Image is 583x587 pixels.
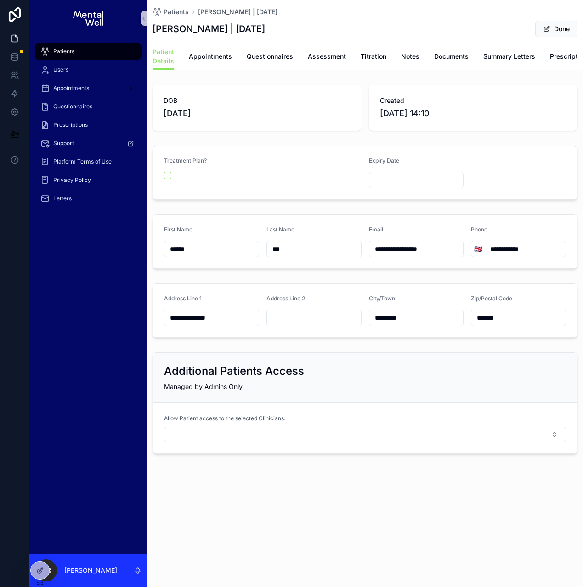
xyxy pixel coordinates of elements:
span: Allow Patient access to the selected Clinicians. [164,415,285,422]
span: Zip/Postal Code [471,295,512,302]
a: Prescriptions [35,117,142,133]
span: City/Town [369,295,395,302]
span: Privacy Policy [53,176,91,184]
a: Summary Letters [483,48,535,67]
button: Select Button [164,427,566,442]
span: Support [53,140,74,147]
span: Platform Terms of Use [53,158,112,165]
span: Questionnaires [247,52,293,61]
span: Patients [164,7,189,17]
a: Support [35,135,142,152]
a: Patients [153,7,189,17]
span: Email [369,226,383,233]
span: Titration [361,52,386,61]
span: Address Line 1 [164,295,202,302]
span: Documents [434,52,469,61]
span: Appointments [189,52,232,61]
span: 🇬🇧 [474,244,482,254]
span: Notes [401,52,419,61]
p: [PERSON_NAME] [64,566,117,575]
span: Patient Details [153,47,174,66]
span: Address Line 2 [266,295,305,302]
button: Done [535,21,577,37]
span: DOB [164,96,351,105]
a: Assessment [308,48,346,67]
span: Letters [53,195,72,202]
a: Users [35,62,142,78]
a: Platform Terms of Use [35,153,142,170]
span: Assessment [308,52,346,61]
a: Notes [401,48,419,67]
div: scrollable content [29,37,147,219]
span: Managed by Admins Only [164,383,243,390]
span: First Name [164,226,192,233]
span: Created [380,96,567,105]
span: [DATE] 14:10 [380,107,567,120]
span: Appointments [53,85,89,92]
span: Prescriptions [53,121,88,129]
a: Appointments [189,48,232,67]
span: Questionnaires [53,103,92,110]
a: Patients [35,43,142,60]
span: [DATE] [164,107,351,120]
button: Select Button [471,241,485,257]
span: Last Name [266,226,294,233]
img: App logo [73,11,103,26]
a: [PERSON_NAME] | [DATE] [198,7,277,17]
span: Patients [53,48,74,55]
a: Questionnaires [35,98,142,115]
a: Appointments [35,80,142,96]
span: Expiry Date [369,157,399,164]
a: Privacy Policy [35,172,142,188]
a: Patient Details [153,44,174,70]
span: Phone [471,226,487,233]
span: Summary Letters [483,52,535,61]
a: Questionnaires [247,48,293,67]
a: Titration [361,48,386,67]
h2: Additional Patients Access [164,364,304,378]
a: Letters [35,190,142,207]
h1: [PERSON_NAME] | [DATE] [153,23,265,35]
span: Users [53,66,68,73]
span: Treatment Plan? [164,157,207,164]
a: Documents [434,48,469,67]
